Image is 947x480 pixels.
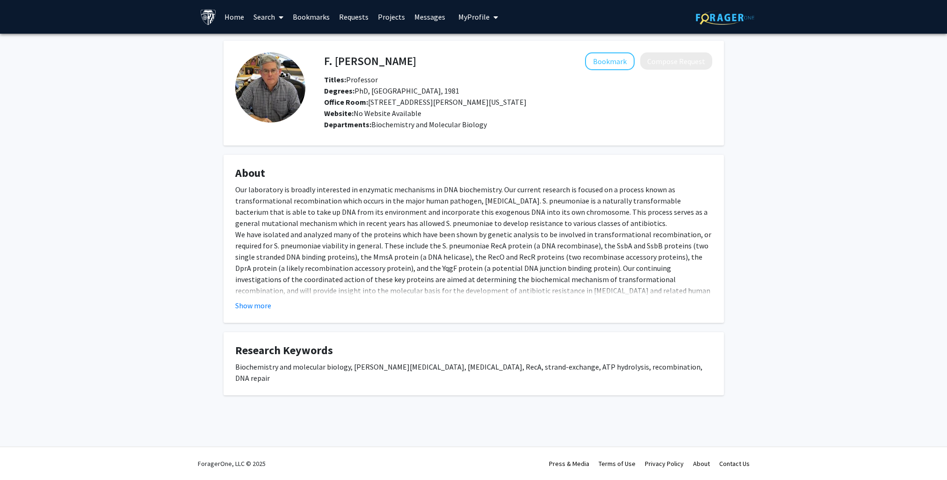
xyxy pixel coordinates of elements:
img: ForagerOne Logo [696,10,754,25]
h4: About [235,167,712,180]
b: Departments: [324,120,371,129]
button: Add F. Randy Bryant to Bookmarks [585,52,635,70]
button: Show more [235,300,271,311]
b: Degrees: [324,86,354,95]
a: About [693,459,710,468]
a: Messages [410,0,450,33]
a: Contact Us [719,459,750,468]
div: Biochemistry and molecular biology, [PERSON_NAME][MEDICAL_DATA], [MEDICAL_DATA], RecA, strand-exc... [235,361,712,384]
div: ForagerOne, LLC © 2025 [198,447,266,480]
b: Titles: [324,75,346,84]
img: Johns Hopkins University Logo [200,9,217,25]
a: Projects [373,0,410,33]
span: My Profile [458,12,490,22]
b: Office Room: [324,97,368,107]
span: [STREET_ADDRESS][PERSON_NAME][US_STATE] [324,97,527,107]
img: Profile Picture [235,52,305,123]
a: Home [220,0,249,33]
button: Compose Request to F. Randy Bryant [640,52,712,70]
div: Our laboratory is broadly interested in enzymatic mechanisms in DNA biochemistry. Our current res... [235,184,712,307]
h4: Research Keywords [235,344,712,357]
iframe: Chat [907,438,940,473]
b: Website: [324,109,354,118]
span: No Website Available [324,109,421,118]
span: Biochemistry and Molecular Biology [371,120,487,129]
a: Search [249,0,288,33]
a: Requests [334,0,373,33]
h4: F. [PERSON_NAME] [324,52,416,70]
span: Professor [324,75,378,84]
a: Terms of Use [599,459,636,468]
a: Bookmarks [288,0,334,33]
a: Press & Media [549,459,589,468]
a: Privacy Policy [645,459,684,468]
span: PhD, [GEOGRAPHIC_DATA], 1981 [324,86,459,95]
